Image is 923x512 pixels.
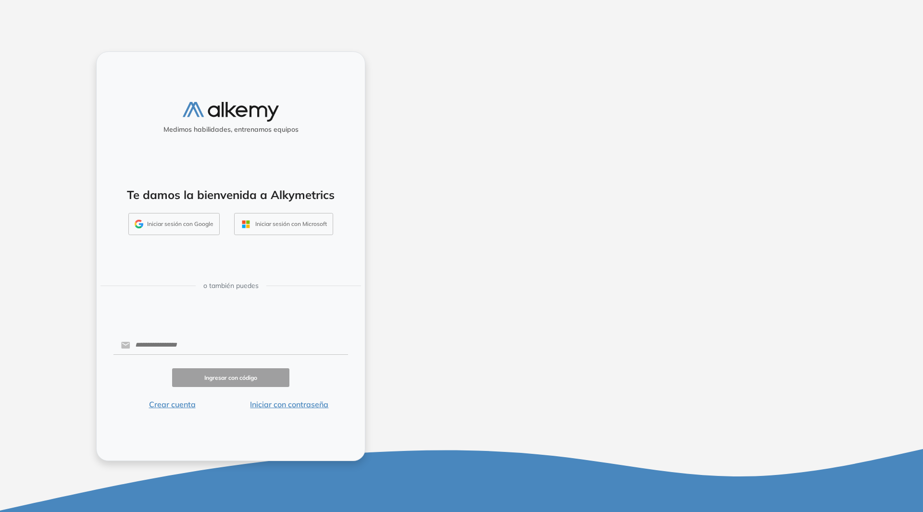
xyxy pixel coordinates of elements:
[240,219,251,230] img: OUTLOOK_ICON
[203,281,259,291] span: o también puedes
[109,188,352,202] h4: Te damos la bienvenida a Alkymetrics
[183,102,279,122] img: logo-alkemy
[231,399,348,410] button: Iniciar con contraseña
[135,220,143,228] img: GMAIL_ICON
[875,466,923,512] iframe: Chat Widget
[113,399,231,410] button: Crear cuenta
[234,213,333,235] button: Iniciar sesión con Microsoft
[128,213,220,235] button: Iniciar sesión con Google
[172,368,289,387] button: Ingresar con código
[100,125,361,134] h5: Medimos habilidades, entrenamos equipos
